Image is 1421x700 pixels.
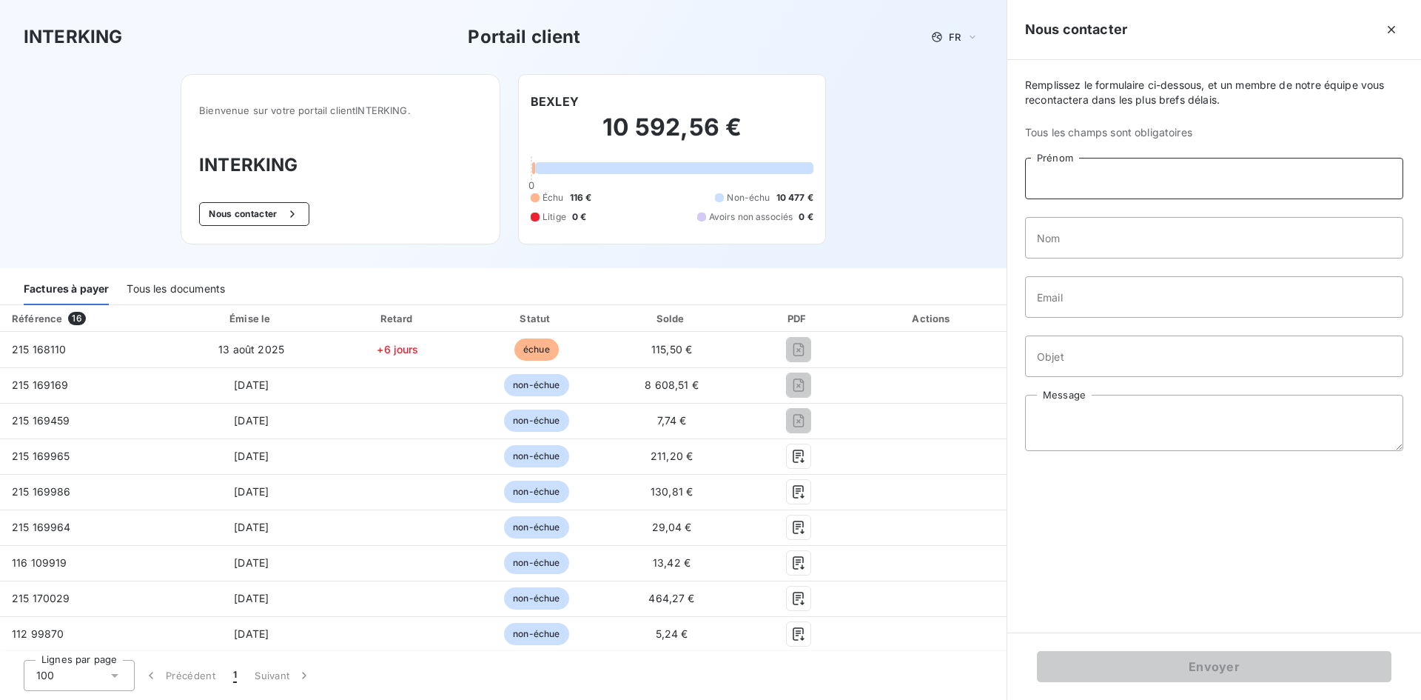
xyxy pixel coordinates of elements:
[468,24,580,50] h3: Portail client
[799,210,813,224] span: 0 €
[234,521,269,533] span: [DATE]
[528,179,534,191] span: 0
[246,660,320,691] button: Suivant
[218,343,284,356] span: 13 août 2025
[504,445,568,467] span: non-échue
[12,485,71,498] span: 215 169986
[504,552,568,574] span: non-échue
[199,202,309,226] button: Nous contacter
[1025,125,1403,140] span: Tous les champs sont obligatoires
[12,343,67,356] span: 215 168110
[135,660,224,691] button: Précédent
[12,414,70,427] span: 215 169459
[234,450,269,462] span: [DATE]
[651,450,693,462] span: 211,20 €
[504,516,568,539] span: non-échue
[12,313,62,324] div: Référence
[648,592,694,604] span: 464,27 €
[234,627,269,640] span: [DATE]
[12,521,71,533] span: 215 169964
[1025,19,1127,40] h5: Nous contacter
[531,93,579,110] h6: BEXLEY
[608,311,735,326] div: Solde
[653,556,691,569] span: 13,42 €
[234,379,269,391] span: [DATE]
[542,210,566,224] span: Litige
[1037,651,1391,682] button: Envoyer
[12,450,70,462] span: 215 169965
[68,312,85,325] span: 16
[127,274,225,305] div: Tous les documents
[1025,158,1403,199] input: placeholder
[199,104,482,116] span: Bienvenue sur votre portail client INTERKING .
[178,311,325,326] div: Émise le
[504,481,568,503] span: non-échue
[504,410,568,432] span: non-échue
[776,191,813,204] span: 10 477 €
[742,311,856,326] div: PDF
[12,379,69,391] span: 215 169169
[709,210,793,224] span: Avoirs non associés
[504,374,568,396] span: non-échue
[233,668,237,683] span: 1
[504,623,568,645] span: non-échue
[12,627,64,640] span: 112 99870
[377,343,418,356] span: +6 jours
[531,113,813,157] h2: 10 592,56 €
[234,556,269,569] span: [DATE]
[12,592,70,604] span: 215 170029
[12,556,67,569] span: 116 109919
[471,311,602,326] div: Statut
[1025,336,1403,377] input: placeholder
[234,485,269,498] span: [DATE]
[1025,217,1403,259] input: placeholder
[199,152,482,179] h3: INTERKING
[24,274,109,305] div: Factures à payer
[645,379,699,391] span: 8 608,51 €
[331,311,466,326] div: Retard
[651,343,692,356] span: 115,50 €
[727,191,770,204] span: Non-échu
[234,414,269,427] span: [DATE]
[514,339,559,361] span: échue
[861,311,1004,326] div: Actions
[657,414,687,427] span: 7,74 €
[36,668,54,683] span: 100
[572,210,586,224] span: 0 €
[504,587,568,610] span: non-échue
[234,592,269,604] span: [DATE]
[542,191,564,204] span: Échu
[570,191,592,204] span: 116 €
[1025,276,1403,318] input: placeholder
[1025,78,1403,107] span: Remplissez le formulaire ci-dessous, et un membre de notre équipe vous recontactera dans les plus...
[652,521,692,533] span: 29,04 €
[24,24,122,50] h3: INTERKING
[949,31,961,43] span: FR
[224,660,246,691] button: 1
[656,627,688,640] span: 5,24 €
[651,485,693,498] span: 130,81 €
